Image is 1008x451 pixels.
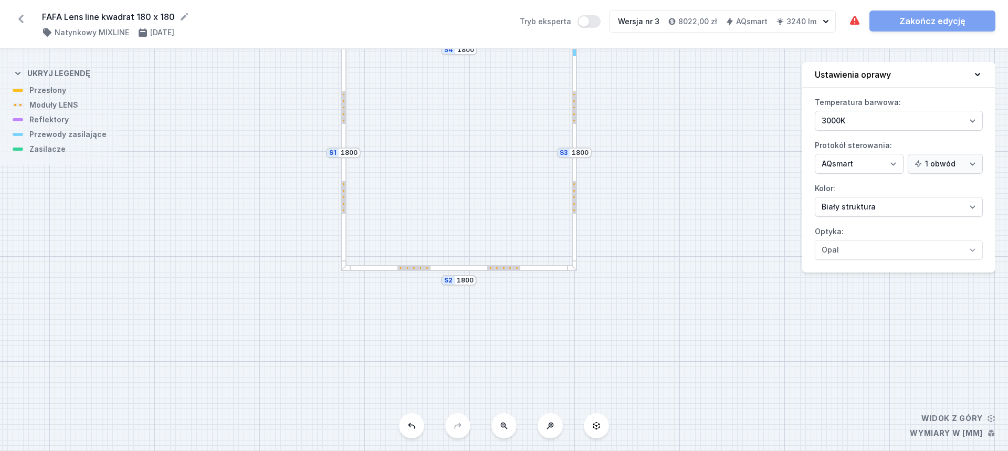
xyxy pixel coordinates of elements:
[815,180,983,217] label: Kolor:
[520,15,601,28] label: Tryb eksperta
[179,12,190,22] button: Edytuj nazwę projektu
[678,16,717,27] h4: 8022,00 zł
[609,11,836,33] button: Wersja nr 38022,00 złAQsmart3240 lm
[457,276,474,285] input: Wymiar [mm]
[815,137,983,174] label: Protokół sterowania:
[815,197,983,217] select: Kolor:
[815,223,983,260] label: Optyka:
[572,149,589,157] input: Wymiar [mm]
[55,27,129,38] h4: Natynkowy MIXLINE
[815,68,891,81] h4: Ustawienia oprawy
[802,62,995,88] button: Ustawienia oprawy
[13,60,90,85] button: Ukryj legendę
[618,16,659,27] div: Wersja nr 3
[42,11,507,23] form: FAFA Lens line kwadrat 180 x 180
[908,154,983,174] select: Protokół sterowania:
[815,111,983,131] select: Temperatura barwowa:
[341,149,358,157] input: Wymiar [mm]
[27,68,90,79] h4: Ukryj legendę
[815,94,983,131] label: Temperatura barwowa:
[786,16,816,27] h4: 3240 lm
[815,240,983,260] select: Optyka:
[577,15,601,28] button: Tryb eksperta
[457,46,474,54] input: Wymiar [mm]
[736,16,768,27] h4: AQsmart
[150,27,174,38] h4: [DATE]
[815,154,904,174] select: Protokół sterowania:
